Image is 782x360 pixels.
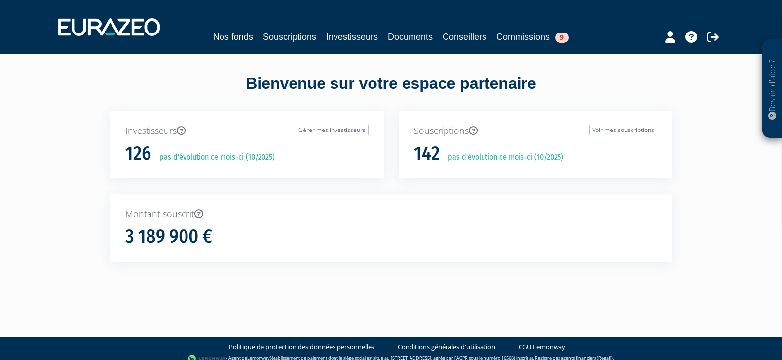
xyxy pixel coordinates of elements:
p: pas d'évolution ce mois-ci (10/2025) [152,152,275,163]
a: Conseillers [443,30,486,44]
div: Bienvenue sur votre espace partenaire [103,72,680,111]
a: Investisseurs [326,30,378,44]
p: Souscriptions [414,125,657,137]
span: 9 [555,33,569,43]
p: Montant souscrit [125,208,657,221]
a: Voir mes souscriptions [589,125,657,135]
a: Nos fonds [213,30,253,44]
a: Conditions générales d'utilisation [398,342,495,352]
h1: 142 [414,143,440,164]
a: CGU Lemonway [519,342,565,352]
h1: 126 [125,143,151,164]
a: Souscriptions [263,30,316,44]
p: pas d'évolution ce mois-ci (10/2025) [441,152,563,163]
p: Besoin d'aide ? [767,45,778,133]
a: Documents [388,30,433,44]
img: 1732889491-logotype_eurazeo_blanc_rvb.png [58,18,160,36]
a: Commissions9 [496,30,569,44]
h1: 3 189 900 € [125,227,212,247]
p: Investisseurs [125,125,369,137]
a: Gérer mes investisseurs [296,125,369,135]
a: Politique de protection des données personnelles [229,342,374,352]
